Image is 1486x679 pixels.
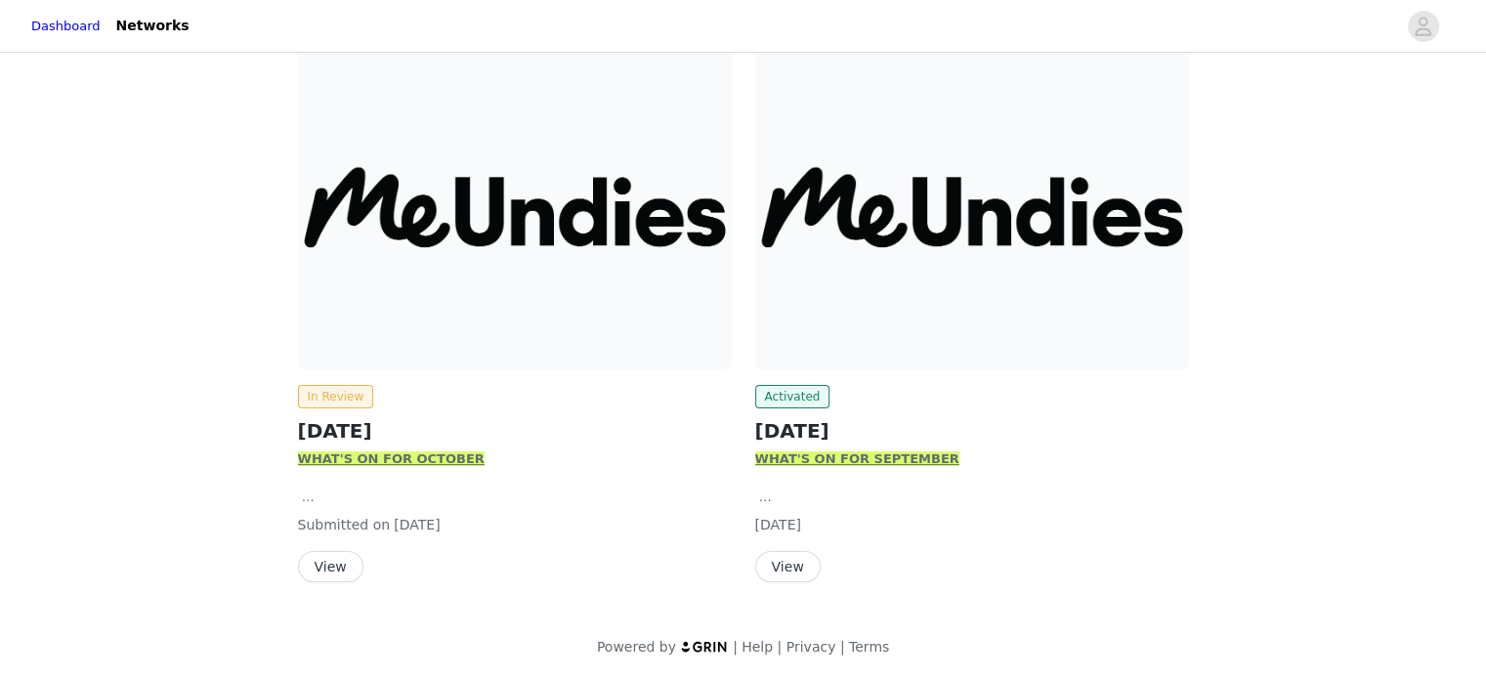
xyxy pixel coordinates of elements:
[755,451,769,466] strong: W
[755,44,1189,369] img: MeUndies
[298,451,312,466] strong: W
[849,639,889,655] a: Terms
[755,551,821,582] button: View
[733,639,738,655] span: |
[777,639,782,655] span: |
[755,517,801,532] span: [DATE]
[298,517,391,532] span: Submitted on
[755,560,821,574] a: View
[105,4,201,48] a: Networks
[394,517,440,532] span: [DATE]
[742,639,773,655] a: Help
[298,560,363,574] a: View
[680,640,729,653] img: logo
[786,639,836,655] a: Privacy
[1414,11,1432,42] div: avatar
[597,639,676,655] span: Powered by
[755,416,1189,446] h2: [DATE]
[840,639,845,655] span: |
[298,44,732,369] img: MeUndies
[298,385,374,408] span: In Review
[312,451,485,466] strong: HAT'S ON FOR OCTOBER
[755,385,830,408] span: Activated
[298,416,732,446] h2: [DATE]
[31,17,101,36] a: Dashboard
[298,551,363,582] button: View
[769,451,959,466] strong: HAT'S ON FOR SEPTEMBER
